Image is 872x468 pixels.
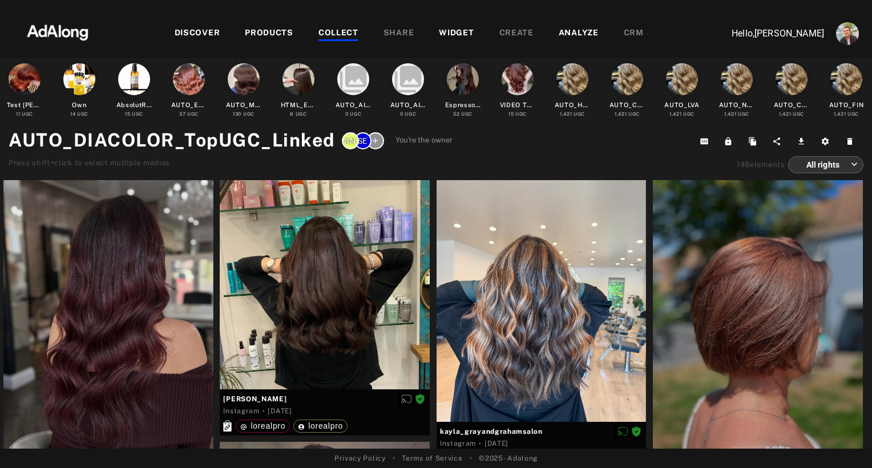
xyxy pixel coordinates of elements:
[171,100,207,110] div: AUTO_ESPRESSO_BRUNETTE
[719,100,755,110] div: AUTO_NZL
[179,111,199,118] div: UGC
[290,111,307,118] div: UGC
[390,100,426,110] div: AUTO_AIRLIGHT_PRO
[245,27,293,40] div: PRODUCTS
[836,22,859,45] img: ACg8ocLjEk1irI4XXb49MzUGwa4F_C3PpCyg-3CPbiuLEZrYEA=s96-c
[7,14,108,48] img: 63233d7d88ed69de3c212112c67096b6.png
[470,453,473,463] span: •
[710,27,824,40] p: Hello, [PERSON_NAME]
[233,111,241,117] span: 130
[7,100,43,110] div: Test [PERSON_NAME]
[268,407,292,415] time: 2025-08-22T17:49:07.000Z
[336,100,372,110] div: AUTO_AIRLIGHT_PRO_COMB
[223,420,232,432] svg: Exact products linked
[445,100,481,110] div: Espresso Brunette
[609,100,645,110] div: AUTO_CZE
[499,27,534,40] div: CREATE
[798,149,858,180] div: All rights
[400,111,403,117] span: 0
[791,133,816,149] button: Download
[9,157,453,169] div: Press shift+click to select multiple medias
[223,394,426,404] span: [PERSON_NAME]
[223,406,259,416] div: Instagram
[560,111,585,118] div: UGC
[334,453,386,463] a: Privacy Policy
[614,425,631,437] button: Disable diffusion on this media
[308,421,343,430] span: lorealpro
[251,421,285,430] span: lorealpro
[398,393,415,405] button: Enable diffusion on this media
[766,133,791,149] button: Share
[439,27,474,40] div: WIDGET
[179,111,185,117] span: 37
[393,453,395,463] span: •
[16,111,20,117] span: 11
[415,394,425,402] span: Rights agreed
[737,159,785,170] div: elements
[16,111,33,118] div: UGC
[839,133,864,149] button: Delete this collection
[615,111,627,117] span: 1,421
[779,111,804,118] div: UGC
[737,160,750,169] span: 148
[233,111,255,118] div: UGC
[485,439,508,447] time: 2025-08-09T22:13:51.000Z
[615,111,640,118] div: UGC
[694,133,718,149] button: Copy collection ID
[125,111,143,118] div: UGC
[125,111,130,117] span: 15
[298,422,343,430] div: lorealpro
[742,133,767,149] button: Duplicate collection
[263,406,265,416] span: ·
[631,427,641,435] span: Rights agreed
[345,111,349,117] span: 0
[664,100,700,110] div: AUTO_LVA
[345,111,362,118] div: UGC
[624,27,644,40] div: CRM
[453,111,473,118] div: UGC
[453,111,459,117] span: 52
[834,111,846,117] span: 1,421
[440,426,643,437] span: kayla_grayandgrahamsalon
[724,111,737,117] span: 1,421
[70,111,75,117] span: 14
[833,19,862,48] button: Account settings
[555,100,591,110] div: AUTO_HUN
[669,111,682,117] span: 1,421
[383,27,414,40] div: SHARE
[116,100,152,110] div: AbsolutRepair
[779,111,792,117] span: 1,421
[402,453,462,463] a: Terms of Service
[440,438,476,449] div: Instagram
[560,111,572,117] span: 1,421
[724,111,749,118] div: UGC
[479,453,538,463] span: © 2025 - Adalong
[70,111,88,118] div: UGC
[834,111,859,118] div: UGC
[479,439,482,448] span: ·
[829,100,864,110] div: AUTO_FIN
[508,111,514,117] span: 15
[354,132,372,149] div: seungjoo.kang@loreal.com
[318,27,358,40] div: COLLECT
[559,27,599,40] div: ANALYZE
[290,111,294,117] span: 8
[72,100,86,110] div: Own
[392,63,424,95] i: collections
[500,100,536,110] div: VIDEO TEST
[774,100,810,110] div: AUTO_CHL
[281,100,317,110] div: HTML_Espresso_Brunette
[226,100,262,110] div: AUTO_METAL_DETOX_2025
[9,127,335,154] h1: AUTO_DIACOLOR_TopUGC_Linked
[718,133,742,149] button: Lock from editing
[508,111,527,118] div: UGC
[400,111,417,118] div: UGC
[342,132,359,149] div: anais.arrondeau@loreal.com
[669,111,695,118] div: UGC
[175,27,220,40] div: DISCOVER
[395,135,453,146] span: You're the owner
[240,422,285,430] div: lorealpro
[337,63,369,95] i: collections
[815,133,839,149] button: Settings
